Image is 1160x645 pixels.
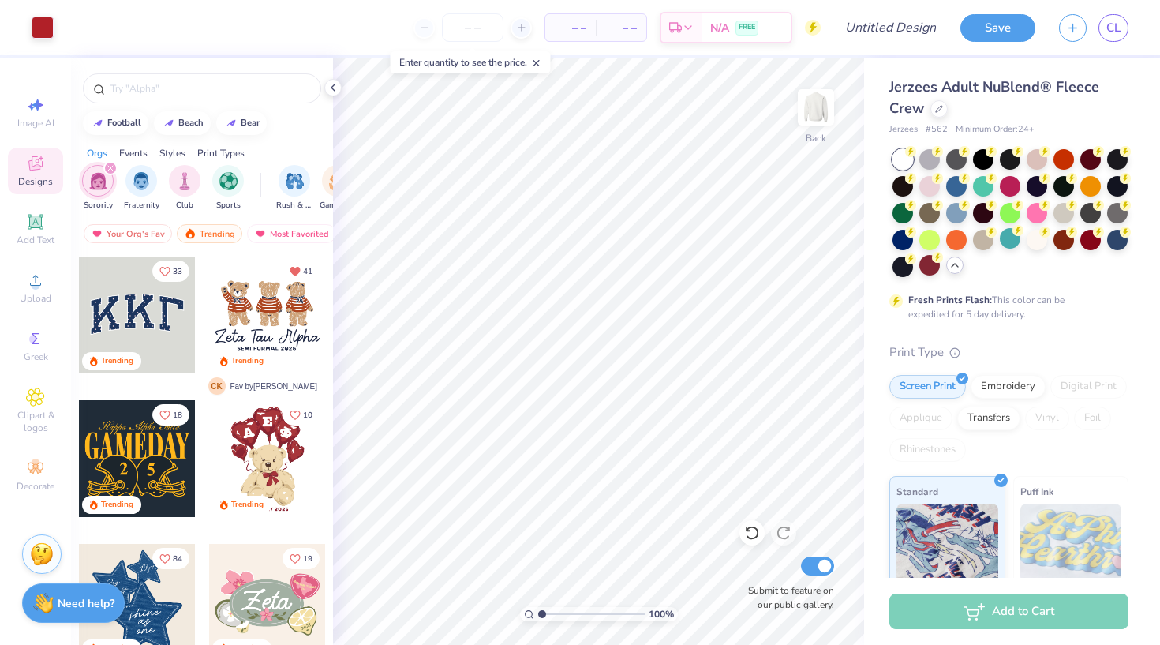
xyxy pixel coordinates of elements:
[173,555,182,563] span: 84
[208,377,226,395] span: C K
[17,117,54,129] span: Image AI
[908,294,992,306] strong: Fresh Prints Flash:
[163,118,175,128] img: trend_line.gif
[159,146,185,160] div: Styles
[283,548,320,569] button: Like
[276,165,312,212] div: filter for Rush & Bid
[739,22,755,33] span: FREE
[276,200,312,212] span: Rush & Bid
[320,200,356,212] span: Game Day
[24,351,48,363] span: Greek
[197,146,245,160] div: Print Types
[152,548,189,569] button: Like
[889,375,966,399] div: Screen Print
[889,343,1128,362] div: Print Type
[956,123,1035,137] span: Minimum Order: 24 +
[231,355,264,367] div: Trending
[320,165,356,212] div: filter for Game Day
[176,200,193,212] span: Club
[1050,375,1127,399] div: Digital Print
[20,292,51,305] span: Upload
[957,407,1020,430] div: Transfers
[177,224,242,243] div: Trending
[152,261,189,282] button: Like
[889,407,952,430] div: Applique
[82,165,114,212] div: filter for Sorority
[17,480,54,493] span: Decorate
[926,123,948,137] span: # 562
[739,583,834,612] label: Submit to feature on our public gallery.
[173,411,182,419] span: 18
[101,499,133,511] div: Trending
[231,499,264,511] div: Trending
[889,123,918,137] span: Jerzees
[649,607,674,621] span: 100 %
[169,165,200,212] div: filter for Club
[84,224,172,243] div: Your Org's Fav
[119,146,148,160] div: Events
[212,165,244,212] div: filter for Sports
[89,172,107,190] img: Sorority Image
[84,200,113,212] span: Sorority
[152,404,189,426] button: Like
[303,411,312,419] span: 10
[971,375,1046,399] div: Embroidery
[254,228,267,239] img: most_fav.gif
[1020,504,1122,583] img: Puff Ink
[83,111,148,135] button: football
[442,13,503,42] input: – –
[329,172,347,190] img: Game Day Image
[124,165,159,212] div: filter for Fraternity
[219,172,238,190] img: Sports Image
[960,14,1035,42] button: Save
[154,111,211,135] button: beach
[133,172,150,190] img: Fraternity Image
[833,12,949,43] input: Untitled Design
[92,118,104,128] img: trend_line.gif
[889,77,1099,118] span: Jerzees Adult NuBlend® Fleece Crew
[320,165,356,212] button: filter button
[1098,14,1128,42] a: CL
[225,118,238,128] img: trend_line.gif
[184,228,196,239] img: trending.gif
[176,172,193,190] img: Club Image
[8,409,63,434] span: Clipart & logos
[555,20,586,36] span: – –
[101,355,133,367] div: Trending
[87,146,107,160] div: Orgs
[124,165,159,212] button: filter button
[91,228,103,239] img: most_fav.gif
[212,165,244,212] button: filter button
[82,165,114,212] button: filter button
[806,131,826,145] div: Back
[247,224,336,243] div: Most Favorited
[58,596,114,611] strong: Need help?
[178,118,204,127] div: beach
[107,118,141,127] div: football
[710,20,729,36] span: N/A
[283,404,320,426] button: Like
[1025,407,1069,430] div: Vinyl
[230,381,317,392] span: Fav by [PERSON_NAME]
[889,438,966,462] div: Rhinestones
[276,165,312,212] button: filter button
[241,118,260,127] div: bear
[216,111,267,135] button: bear
[216,200,241,212] span: Sports
[800,92,832,123] img: Back
[124,200,159,212] span: Fraternity
[605,20,637,36] span: – –
[17,234,54,246] span: Add Text
[303,555,312,563] span: 19
[1020,483,1053,500] span: Puff Ink
[896,504,998,583] img: Standard
[391,51,551,73] div: Enter quantity to see the price.
[18,175,53,188] span: Designs
[908,293,1102,321] div: This color can be expedited for 5 day delivery.
[286,172,304,190] img: Rush & Bid Image
[896,483,938,500] span: Standard
[169,165,200,212] button: filter button
[173,268,182,276] span: 33
[1106,19,1121,37] span: CL
[109,81,311,96] input: Try "Alpha"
